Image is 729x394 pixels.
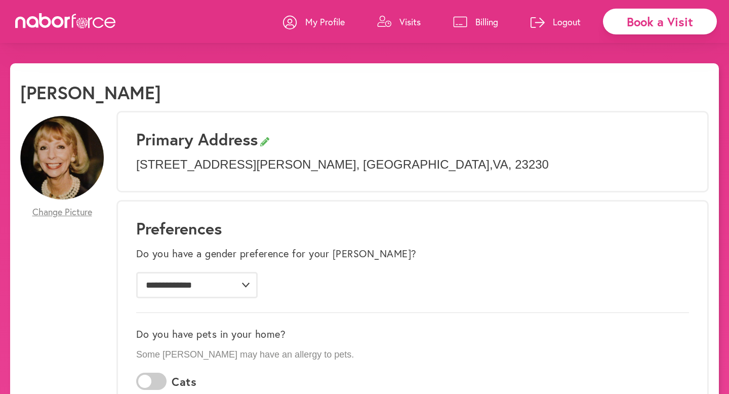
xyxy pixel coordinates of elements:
[603,9,717,34] div: Book a Visit
[20,82,161,103] h1: [PERSON_NAME]
[136,349,689,361] p: Some [PERSON_NAME] may have an allergy to pets.
[305,16,345,28] p: My Profile
[399,16,421,28] p: Visits
[136,219,689,238] h1: Preferences
[32,207,92,218] span: Change Picture
[136,248,417,260] label: Do you have a gender preference for your [PERSON_NAME]?
[136,157,689,172] p: [STREET_ADDRESS][PERSON_NAME] , [GEOGRAPHIC_DATA] , VA , 23230
[553,16,581,28] p: Logout
[136,328,286,340] label: Do you have pets in your home?
[377,7,421,37] a: Visits
[20,116,104,200] img: m6EfGE4SJOnbkOf0TujV
[453,7,498,37] a: Billing
[531,7,581,37] a: Logout
[475,16,498,28] p: Billing
[172,375,196,388] label: Cats
[283,7,345,37] a: My Profile
[136,130,689,149] h3: Primary Address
